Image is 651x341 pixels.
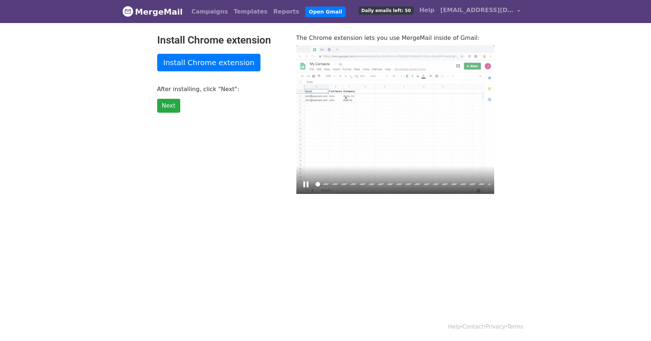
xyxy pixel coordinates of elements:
a: Templates [231,4,270,19]
a: Help [448,323,460,330]
a: MergeMail [122,4,183,19]
a: Reports [270,4,302,19]
button: Play [300,179,312,190]
p: After installing, click "Next": [157,85,285,93]
a: Help [417,3,437,18]
a: Contact [462,323,484,330]
h2: Install Chrome extension [157,34,285,46]
a: Next [157,99,180,113]
a: Install Chrome extension [157,54,261,71]
a: [EMAIL_ADDRESS][DOMAIN_NAME] [437,3,523,20]
a: Campaigns [189,4,231,19]
span: [EMAIL_ADDRESS][DOMAIN_NAME] [440,6,514,15]
input: Seek [315,181,491,188]
a: Open Gmail [305,7,346,17]
a: Privacy [485,323,505,330]
img: MergeMail logo [122,6,133,17]
span: Daily emails left: 50 [359,7,413,15]
a: Daily emails left: 50 [356,3,416,18]
p: The Chrome extension lets you use MergeMail inside of Gmail: [296,34,494,42]
a: Terms [507,323,523,330]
